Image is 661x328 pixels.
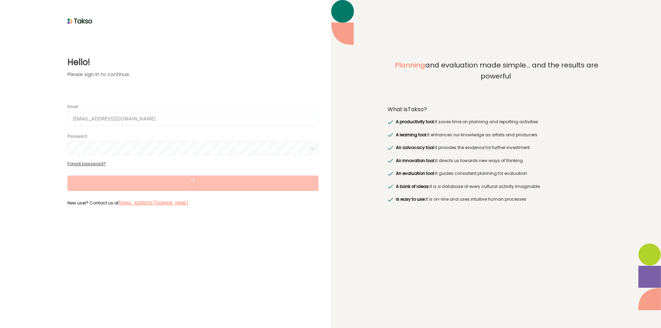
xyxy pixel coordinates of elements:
[396,119,435,125] span: A productivity tool:
[388,184,393,189] img: greenRight
[394,183,539,190] label: it is a database of every cultural activity imaginable
[408,105,427,113] span: Takso?
[394,131,537,138] label: it enhances our knowledge as artists and producers
[119,200,188,206] a: [EMAIL_ADDRESS][DOMAIN_NAME]
[388,172,393,176] img: greenRight
[394,170,527,177] label: it guides consistent planning for evaluation
[394,118,538,125] label: it saves time on planning and reporting activities
[388,146,393,150] img: greenRight
[67,200,318,206] label: New user? Contact us at
[388,106,427,113] label: What is
[396,132,427,138] span: A learning tool:
[388,159,393,163] img: greenRight
[396,170,435,176] span: An evaluation tool:
[67,134,87,139] label: Password
[394,157,523,164] label: it directs us towards new ways of thinking
[394,196,526,203] label: it is on-line and uses intuitive human processes
[67,56,318,68] label: Hello!
[67,71,318,78] label: Please sign in to continue.
[388,198,393,202] img: greenRight
[396,158,435,163] span: An innovation tool:
[395,60,425,70] span: Planning
[388,120,393,124] img: greenRight
[388,60,604,97] label: and evaluation made simple... and the results are powerful
[394,144,529,151] label: it provides the evidence for further investment
[396,196,426,202] span: Is easy to use:
[396,145,435,150] span: An advocacy tool:
[67,16,93,26] img: taksoLoginLogo
[67,104,78,109] label: Email
[67,161,106,167] a: Forgot password?
[396,183,430,189] span: A bank of ideas:
[388,133,393,137] img: greenRight
[119,200,188,207] label: [EMAIL_ADDRESS][DOMAIN_NAME]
